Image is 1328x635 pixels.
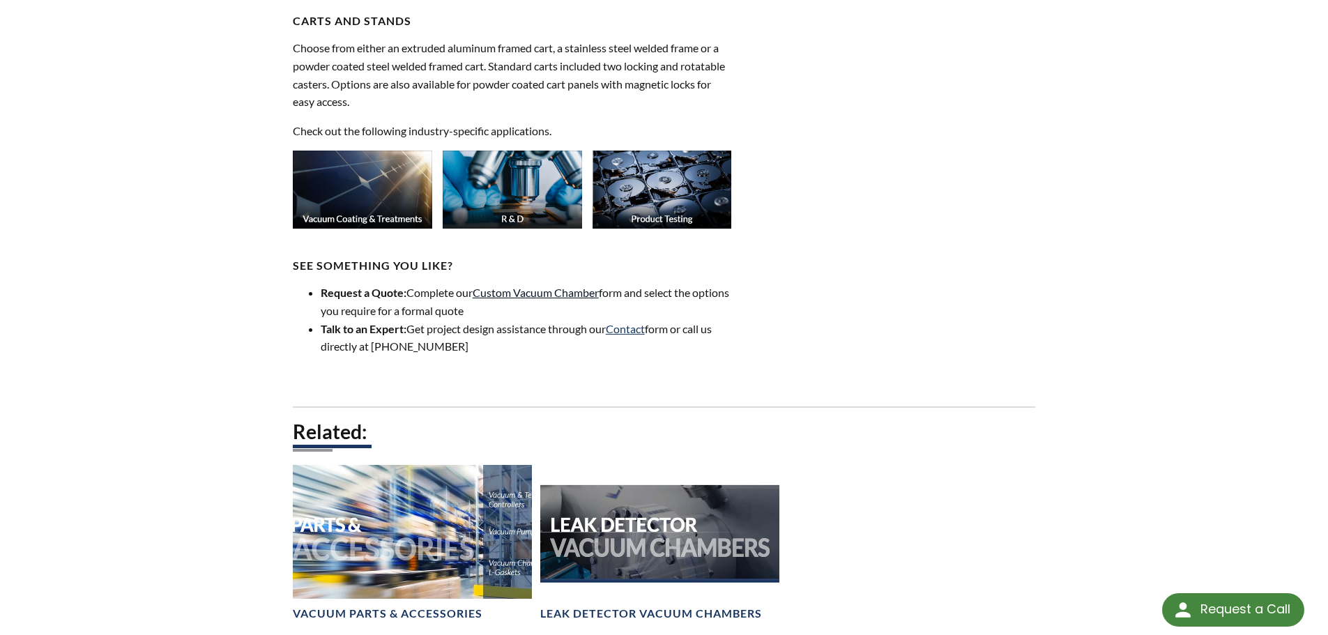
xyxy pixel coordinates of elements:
a: Contact [606,322,645,335]
strong: Request a Quote: [321,286,406,299]
h2: Related: [293,419,1036,445]
h4: See something you like? [293,259,732,273]
h4: Leak Detector Vacuum Chambers [540,606,762,621]
a: Leak Test Vacuum Chambers headerLeak Detector Vacuum Chambers [540,465,779,622]
img: round button [1172,599,1194,621]
img: Industry_Vacuum-Coating_Thumb.jpg [293,151,432,229]
a: Vacuum Parts & Accessories headerVacuum Parts & Accessories [293,465,532,622]
li: Complete our form and select the options you require for a formal quote [321,284,732,319]
li: Get project design assistance through our form or call us directly at [PHONE_NUMBER] [321,320,732,355]
h4: Vacuum Parts & Accessories [293,606,482,621]
div: Request a Call [1162,593,1304,627]
strong: Talk to an Expert: [321,322,406,335]
p: Choose from either an extruded aluminum framed cart, a stainless steel welded frame or a powder c... [293,39,732,110]
h4: CARTS AND STANDS [293,14,732,29]
div: Request a Call [1200,593,1290,625]
img: Industry_Prod-Testing_Thumb.jpg [593,151,732,229]
img: Industry_R_D_Thumb.jpg [443,151,582,229]
p: Check out the following industry-specific applications. [293,122,732,140]
a: Custom Vacuum Chamber [473,286,599,299]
